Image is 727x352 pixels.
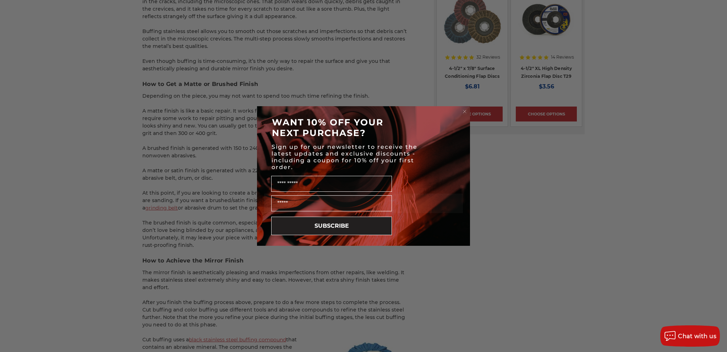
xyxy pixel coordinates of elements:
input: Email [271,195,392,211]
span: Chat with us [678,333,716,340]
span: Sign up for our newsletter to receive the latest updates and exclusive discounts - including a co... [272,143,417,170]
button: Close dialog [461,108,468,115]
span: WANT 10% OFF YOUR NEXT PURCHASE? [272,117,383,138]
button: SUBSCRIBE [271,217,392,235]
button: Chat with us [660,325,720,347]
